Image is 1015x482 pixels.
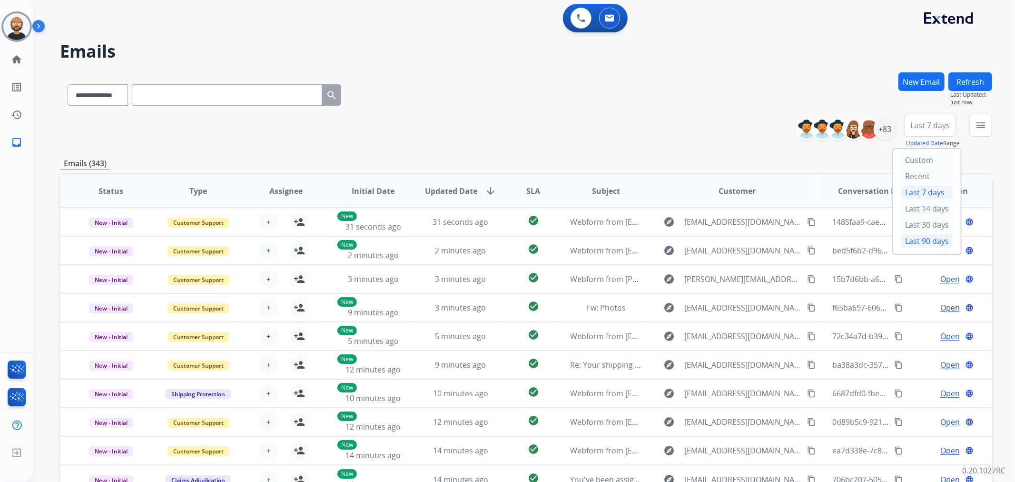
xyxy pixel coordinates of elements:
[965,332,974,341] mat-icon: language
[435,360,486,370] span: 9 minutes ago
[528,215,539,226] mat-icon: check_circle
[940,416,960,428] span: Open
[89,389,133,399] span: New - Initial
[294,359,305,371] mat-icon: person_add
[168,246,229,256] span: Customer Support
[259,212,278,231] button: +
[337,211,357,221] p: New
[266,302,271,313] span: +
[663,245,675,256] mat-icon: explore
[168,275,229,285] span: Customer Support
[592,185,620,197] span: Subject
[259,384,278,403] button: +
[528,243,539,255] mat-icon: check_circle
[294,388,305,399] mat-icon: person_add
[168,218,229,228] span: Customer Support
[684,388,801,399] span: [EMAIL_ADDRESS][DOMAIN_NAME]
[425,185,477,197] span: Updated Date
[807,389,816,398] mat-icon: content_copy
[528,415,539,426] mat-icon: check_circle
[663,388,675,399] mat-icon: explore
[906,139,960,147] span: Range
[965,389,974,398] mat-icon: language
[259,355,278,374] button: +
[266,445,271,456] span: +
[663,359,675,371] mat-icon: explore
[807,332,816,341] mat-icon: content_copy
[684,331,801,342] span: [EMAIL_ADDRESS][DOMAIN_NAME]
[965,418,974,426] mat-icon: language
[965,361,974,369] mat-icon: language
[901,201,953,216] div: Last 14 days
[940,331,960,342] span: Open
[528,301,539,312] mat-icon: check_circle
[433,388,488,399] span: 10 minutes ago
[807,446,816,455] mat-icon: content_copy
[833,388,977,399] span: 6687dfd0-fbeb-476c-9be9-c545b476148c
[11,137,22,148] mat-icon: inbox
[259,441,278,460] button: +
[433,217,488,227] span: 31 seconds ago
[528,272,539,283] mat-icon: check_circle
[337,440,357,450] p: New
[89,418,133,428] span: New - Initial
[571,417,786,427] span: Webform from [EMAIL_ADDRESS][DOMAIN_NAME] on [DATE]
[89,246,133,256] span: New - Initial
[266,245,271,256] span: +
[940,273,960,285] span: Open
[89,332,133,342] span: New - Initial
[663,302,675,313] mat-icon: explore
[259,327,278,346] button: +
[337,240,357,250] p: New
[433,417,488,427] span: 12 minutes ago
[168,303,229,313] span: Customer Support
[337,326,357,335] p: New
[833,245,981,256] span: bed5f6b2-d96d-423a-b49b-69aca2a2baeb
[528,443,539,455] mat-icon: check_circle
[168,361,229,371] span: Customer Support
[528,386,539,398] mat-icon: check_circle
[901,185,953,200] div: Last 7 days
[168,418,229,428] span: Customer Support
[571,217,786,227] span: Webform from [EMAIL_ADDRESS][DOMAIN_NAME] on [DATE]
[294,273,305,285] mat-icon: person_add
[294,216,305,228] mat-icon: person_add
[485,185,496,197] mat-icon: arrow_downward
[898,72,945,91] button: New Email
[433,445,488,456] span: 14 minutes ago
[807,361,816,369] mat-icon: content_copy
[571,445,786,456] span: Webform from [EMAIL_ADDRESS][DOMAIN_NAME] on [DATE]
[833,445,981,456] span: ea7d338e-7c87-4389-9b29-0c07a0b21db1
[906,140,943,147] button: Updated Date
[684,445,801,456] span: [EMAIL_ADDRESS][DOMAIN_NAME]
[975,120,986,131] mat-icon: menu
[940,445,960,456] span: Open
[965,218,974,226] mat-icon: language
[962,465,1005,476] p: 0.20.1027RC
[901,218,953,232] div: Last 30 days
[950,99,992,106] span: Just now
[168,332,229,342] span: Customer Support
[337,383,357,392] p: New
[838,185,899,197] span: Conversation ID
[571,245,786,256] span: Webform from [EMAIL_ADDRESS][DOMAIN_NAME] on [DATE]
[719,185,756,197] span: Customer
[894,303,903,312] mat-icon: content_copy
[266,359,271,371] span: +
[910,123,950,127] span: Last 7 days
[807,246,816,255] mat-icon: content_copy
[833,217,970,227] span: 1485faa9-cae6-4fef-b905-01787984f15f
[266,416,271,428] span: +
[89,446,133,456] span: New - Initial
[259,241,278,260] button: +
[948,72,992,91] button: Refresh
[965,446,974,455] mat-icon: language
[259,298,278,317] button: +
[940,359,960,371] span: Open
[11,81,22,93] mat-icon: list_alt
[89,361,133,371] span: New - Initial
[901,169,953,183] div: Recent
[894,389,903,398] mat-icon: content_copy
[528,358,539,369] mat-icon: check_circle
[833,274,979,284] span: 15b7d6bb-a6c8-414c-9b17-0c03a3188fb6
